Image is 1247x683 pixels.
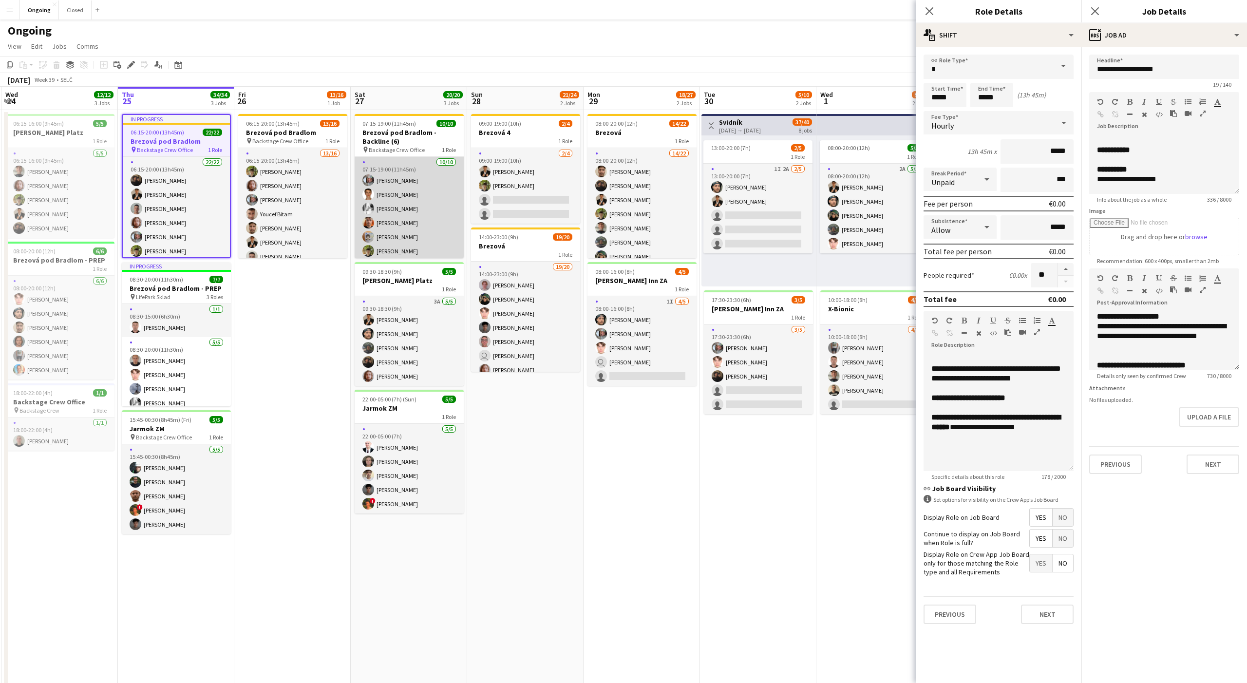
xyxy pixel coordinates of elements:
span: No [1053,554,1073,572]
div: In progress [123,115,230,123]
span: 12/12 [94,91,113,98]
span: Thu [122,90,134,99]
button: Increase [1058,263,1074,276]
button: Fullscreen [1199,110,1206,117]
span: 1 Role [93,265,107,272]
app-job-card: 06:15-16:00 (9h45m)5/5[PERSON_NAME] Platz1 Role5/506:15-16:00 (9h45m)[PERSON_NAME][PERSON_NAME][P... [5,114,114,238]
span: ! [137,504,143,510]
span: 1 Role [442,146,456,153]
span: Wed [820,90,833,99]
span: Jobs [52,42,67,51]
span: 19 / 140 [1205,81,1239,88]
span: Specific details about this role [924,473,1012,480]
h3: Brezová pod Bradlom - PREP [122,284,231,293]
div: 14:00-23:00 (9h)19/20Brezová1 Role19/2014:00-23:00 (9h)[PERSON_NAME][PERSON_NAME][PERSON_NAME][PE... [471,228,580,372]
button: Horizontal Line [1126,287,1133,295]
button: Undo [1097,98,1104,106]
button: Unordered List [1185,274,1191,282]
app-card-role: 1/118:00-22:00 (4h)[PERSON_NAME] [5,417,114,451]
span: Allow [931,225,950,235]
div: Set options for visibility on the Crew App’s Job Board [924,495,1074,504]
span: 730 / 8000 [1199,372,1239,379]
button: HTML Code [1155,111,1162,118]
span: 27 [353,95,365,107]
span: 13/16 [327,91,346,98]
span: 5/5 [93,120,107,127]
app-job-card: 13:00-20:00 (7h)2/51 Role1I2A2/513:00-20:00 (7h)[PERSON_NAME][PERSON_NAME] [703,140,812,253]
span: Fri [238,90,246,99]
button: Strikethrough [1170,274,1177,282]
app-job-card: In progress06:15-20:00 (13h45m)22/22Brezová pod Bradlom Backstage Crew Office1 Role22/2206:15-20:... [122,114,231,258]
button: Bold [1126,274,1133,282]
h3: [PERSON_NAME] Platz [5,128,114,137]
button: Fullscreen [1199,286,1206,294]
span: 5/5 [907,144,921,152]
div: In progress [122,262,231,270]
app-card-role: 3A5/509:30-18:30 (9h)[PERSON_NAME][PERSON_NAME][PERSON_NAME][PERSON_NAME][PERSON_NAME] [355,296,464,386]
span: Backstage Crew Office [369,146,425,153]
button: Bold [1126,98,1133,106]
button: Ordered List [1199,98,1206,106]
button: Ongoing [20,0,59,19]
span: Unpaid [931,177,955,187]
span: 1 Role [791,314,805,321]
h3: X-Bionic [820,304,929,313]
span: 10:00-18:00 (8h) [828,296,868,304]
div: 3 Jobs [211,99,229,107]
span: 19/20 [553,233,572,241]
span: LifePark Sklad [136,293,170,301]
span: No [1053,509,1073,526]
button: Italic [1141,274,1148,282]
app-card-role: 3/517:30-23:30 (6h)[PERSON_NAME][PERSON_NAME][PERSON_NAME] [704,324,813,414]
span: Comms [76,42,98,51]
h3: [PERSON_NAME] Platz [355,276,464,285]
div: 3 Jobs [94,99,113,107]
app-job-card: 17:30-23:30 (6h)3/5[PERSON_NAME] Inn ZA1 Role3/517:30-23:30 (6h)[PERSON_NAME][PERSON_NAME][PERSON... [704,290,813,414]
div: Fee per person [924,199,973,209]
div: 2 Jobs [677,99,695,107]
span: 20/20 [443,91,463,98]
div: No files uploaded. [1089,396,1239,403]
span: 6/6 [93,247,107,255]
button: Italic [1141,98,1148,106]
span: 5/10 [795,91,812,98]
div: 2 Jobs [796,99,812,107]
span: 30 [702,95,715,107]
span: 1 Role [558,137,572,145]
button: Bold [961,317,967,324]
app-card-role: 5/506:15-16:00 (9h45m)[PERSON_NAME][PERSON_NAME][PERSON_NAME][PERSON_NAME][PERSON_NAME] [5,148,114,238]
span: 22:00-05:00 (7h) (Sun) [362,396,416,403]
span: Details only seen by confirmed Crew [1089,372,1194,379]
app-job-card: 08:00-20:00 (12h)5/51 Role2A5/508:00-20:00 (12h)[PERSON_NAME][PERSON_NAME][PERSON_NAME][PERSON_NA... [820,140,929,253]
button: Unordered List [1185,98,1191,106]
span: 1 Role [208,146,222,153]
span: 06:15-20:00 (13h45m) [131,129,184,136]
div: €0.00 [1049,199,1066,209]
span: 09:30-18:30 (9h) [362,268,402,275]
span: Backstage Crew Office [252,137,308,145]
span: 1 Role [325,137,340,145]
span: 1 Role [907,153,921,160]
span: 5/5 [209,416,223,423]
button: Insert video [1185,110,1191,117]
span: 3/5 [792,296,805,304]
span: 25 [120,95,134,107]
h3: Job Board Visibility [924,484,1074,493]
button: Strikethrough [1170,98,1177,106]
span: Mon [587,90,600,99]
span: 1 [819,95,833,107]
h3: [PERSON_NAME] Inn ZA [704,304,813,313]
span: 1 Role [791,153,805,160]
h3: Job Details [1081,5,1247,18]
div: €0.00 [1049,247,1066,256]
div: Total fee per person [924,247,992,256]
div: €0.00 x [1009,271,1027,280]
div: (13h 45m) [1017,91,1046,99]
app-card-role: 1I2A2/513:00-20:00 (7h)[PERSON_NAME][PERSON_NAME] [703,164,812,253]
span: 21/24 [560,91,579,98]
a: Comms [73,40,102,53]
app-card-role: 5/522:00-05:00 (7h)[PERSON_NAME][PERSON_NAME][PERSON_NAME][PERSON_NAME]![PERSON_NAME] [355,424,464,513]
span: View [8,42,21,51]
div: 08:00-20:00 (12h)14/22Brezová1 Role14/2208:00-20:00 (12h)[PERSON_NAME][PERSON_NAME][PERSON_NAME][... [587,114,697,258]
